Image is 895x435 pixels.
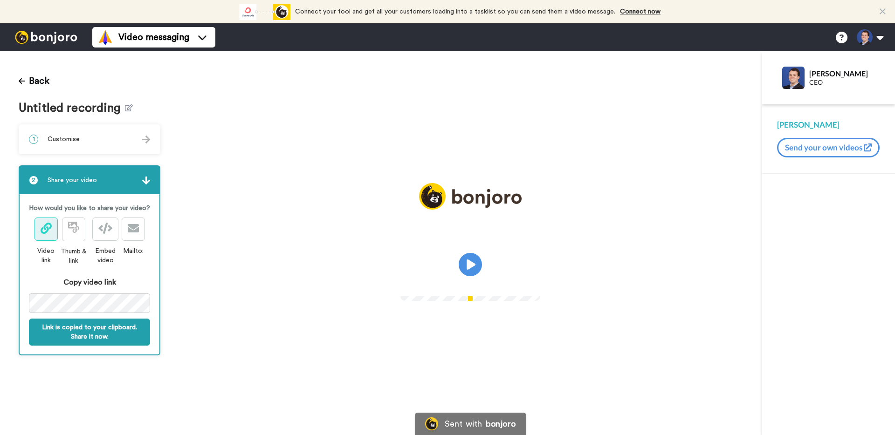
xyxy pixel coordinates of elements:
[48,176,97,185] span: Share your video
[29,204,150,213] p: How would you like to share your video?
[29,319,150,346] button: Link is copied to your clipboard. Share it now.
[425,417,438,430] img: Bonjoro Logo
[419,183,522,210] img: logo_full.png
[19,102,125,115] span: Untitled recording
[19,70,49,92] button: Back
[29,176,38,185] span: 2
[118,31,189,44] span: Video messaging
[98,30,113,45] img: vm-color.svg
[58,247,89,265] div: Thumb & link
[89,246,122,265] div: Embed video
[620,8,661,15] a: Connect now
[29,135,38,144] span: 1
[142,177,150,184] img: arrow.svg
[142,136,150,143] img: arrow.svg
[809,79,880,87] div: CEO
[48,135,80,144] span: Customise
[809,69,880,78] div: [PERSON_NAME]
[19,124,160,154] div: 1Customise
[415,413,526,435] a: Bonjoro LogoSent withbonjoro
[445,420,482,428] div: Sent with
[122,246,145,256] div: Mailto:
[782,67,805,89] img: Profile Image
[777,119,880,130] div: [PERSON_NAME]
[486,420,516,428] div: bonjoro
[523,279,532,288] img: Full screen
[295,8,615,15] span: Connect your tool and get all your customers loading into a tasklist so you can send them a video...
[29,277,150,288] div: Copy video link
[239,4,290,20] div: animation
[777,138,880,157] button: Send your own videos
[34,246,58,265] div: Video link
[11,31,81,44] img: bj-logo-header-white.svg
